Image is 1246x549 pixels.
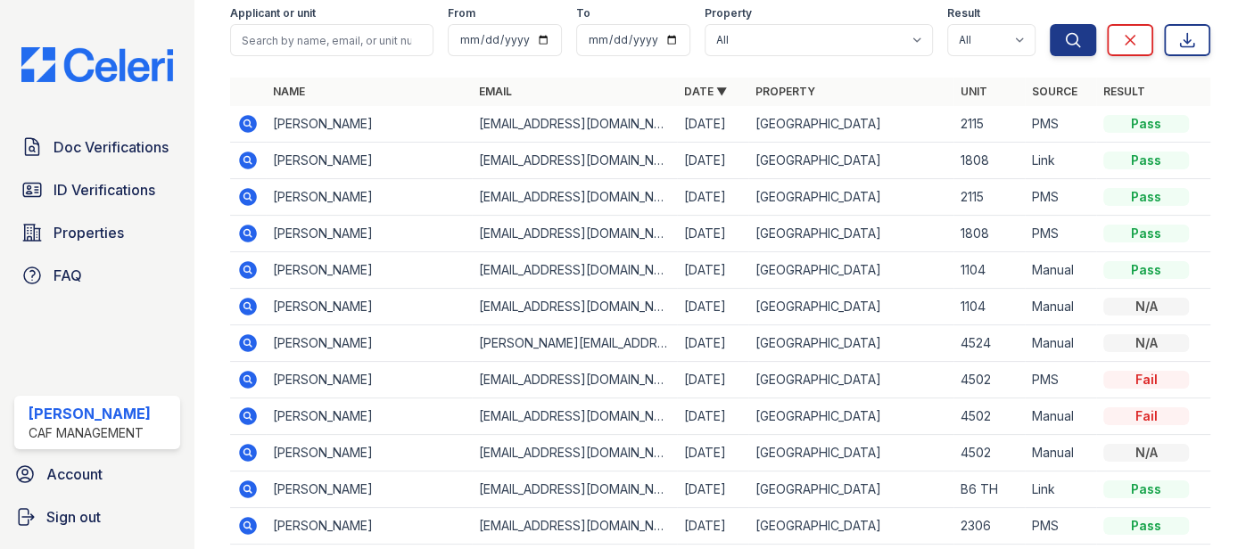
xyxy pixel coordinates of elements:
div: N/A [1103,444,1189,462]
td: [PERSON_NAME] [266,362,471,398]
label: To [576,6,590,20]
td: [DATE] [677,362,748,398]
td: [EMAIL_ADDRESS][DOMAIN_NAME] [472,143,677,179]
td: [DATE] [677,179,748,216]
a: Properties [14,215,180,250]
a: Name [273,85,305,98]
div: Fail [1103,371,1189,389]
td: [GEOGRAPHIC_DATA] [748,508,953,545]
td: 4524 [953,325,1025,362]
td: 1104 [953,289,1025,325]
td: [EMAIL_ADDRESS][DOMAIN_NAME] [472,106,677,143]
div: CAF Management [29,424,151,442]
td: [GEOGRAPHIC_DATA] [748,216,953,252]
td: [PERSON_NAME] [266,471,471,508]
td: [PERSON_NAME] [266,143,471,179]
div: Pass [1103,517,1189,535]
td: [PERSON_NAME] [266,106,471,143]
td: [PERSON_NAME] [266,508,471,545]
td: 1808 [953,216,1025,252]
span: Properties [54,222,124,243]
td: [DATE] [677,216,748,252]
div: Pass [1103,115,1189,133]
td: B6 TH [953,471,1025,508]
td: [PERSON_NAME] [266,435,471,471]
a: Result [1103,85,1145,98]
td: [DATE] [677,289,748,325]
td: [PERSON_NAME] [266,252,471,289]
a: ID Verifications [14,172,180,208]
div: Pass [1103,225,1189,242]
td: 1104 [953,252,1025,289]
td: 2115 [953,106,1025,143]
td: [GEOGRAPHIC_DATA] [748,471,953,508]
td: 1808 [953,143,1025,179]
td: [GEOGRAPHIC_DATA] [748,143,953,179]
td: [DATE] [677,435,748,471]
span: ID Verifications [54,179,155,201]
td: [EMAIL_ADDRESS][DOMAIN_NAME] [472,289,677,325]
td: 4502 [953,435,1025,471]
div: [PERSON_NAME] [29,403,151,424]
a: Account [7,456,187,492]
a: Date ▼ [684,85,727,98]
label: Result [947,6,980,20]
td: [EMAIL_ADDRESS][DOMAIN_NAME] [472,216,677,252]
td: [PERSON_NAME] [266,179,471,216]
td: [PERSON_NAME] [266,398,471,435]
td: Manual [1025,398,1096,435]
td: [DATE] [677,398,748,435]
td: PMS [1025,362,1096,398]
td: Manual [1025,289,1096,325]
div: Pass [1103,152,1189,169]
td: [DATE] [677,508,748,545]
td: [GEOGRAPHIC_DATA] [748,289,953,325]
td: Link [1025,471,1096,508]
a: Property [755,85,815,98]
td: [EMAIL_ADDRESS][DOMAIN_NAME] [472,471,677,508]
div: N/A [1103,334,1189,352]
td: [EMAIL_ADDRESS][DOMAIN_NAME] [472,435,677,471]
label: Property [705,6,752,20]
td: 4502 [953,398,1025,435]
td: PMS [1025,179,1096,216]
td: [DATE] [677,143,748,179]
input: Search by name, email, or unit number [230,24,433,56]
td: [GEOGRAPHIC_DATA] [748,398,953,435]
td: [EMAIL_ADDRESS][DOMAIN_NAME] [472,362,677,398]
td: 4502 [953,362,1025,398]
div: Pass [1103,261,1189,279]
span: Sign out [46,506,101,528]
td: [GEOGRAPHIC_DATA] [748,106,953,143]
td: [GEOGRAPHIC_DATA] [748,252,953,289]
td: [PERSON_NAME][EMAIL_ADDRESS][PERSON_NAME][DOMAIN_NAME] [472,325,677,362]
td: [GEOGRAPHIC_DATA] [748,435,953,471]
td: [DATE] [677,471,748,508]
td: 2115 [953,179,1025,216]
td: Manual [1025,435,1096,471]
td: [DATE] [677,325,748,362]
td: 2306 [953,508,1025,545]
td: [EMAIL_ADDRESS][DOMAIN_NAME] [472,179,677,216]
a: Source [1032,85,1077,98]
span: FAQ [54,265,82,286]
td: [EMAIL_ADDRESS][DOMAIN_NAME] [472,398,677,435]
td: PMS [1025,508,1096,545]
div: N/A [1103,298,1189,315]
img: CE_Logo_Blue-a8612792a0a2168367f1c8372b55b34899dd931a85d93a1a3d3e32e68fde9ad4.png [7,47,187,81]
a: FAQ [14,258,180,293]
a: Email [479,85,512,98]
span: Account [46,463,103,485]
td: [DATE] [677,106,748,143]
a: Unit [961,85,987,98]
a: Sign out [7,499,187,535]
div: Fail [1103,407,1189,425]
td: Manual [1025,325,1096,362]
span: Doc Verifications [54,136,169,158]
td: [GEOGRAPHIC_DATA] [748,325,953,362]
div: Pass [1103,480,1189,498]
td: Manual [1025,252,1096,289]
td: Link [1025,143,1096,179]
td: [GEOGRAPHIC_DATA] [748,362,953,398]
td: [DATE] [677,252,748,289]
